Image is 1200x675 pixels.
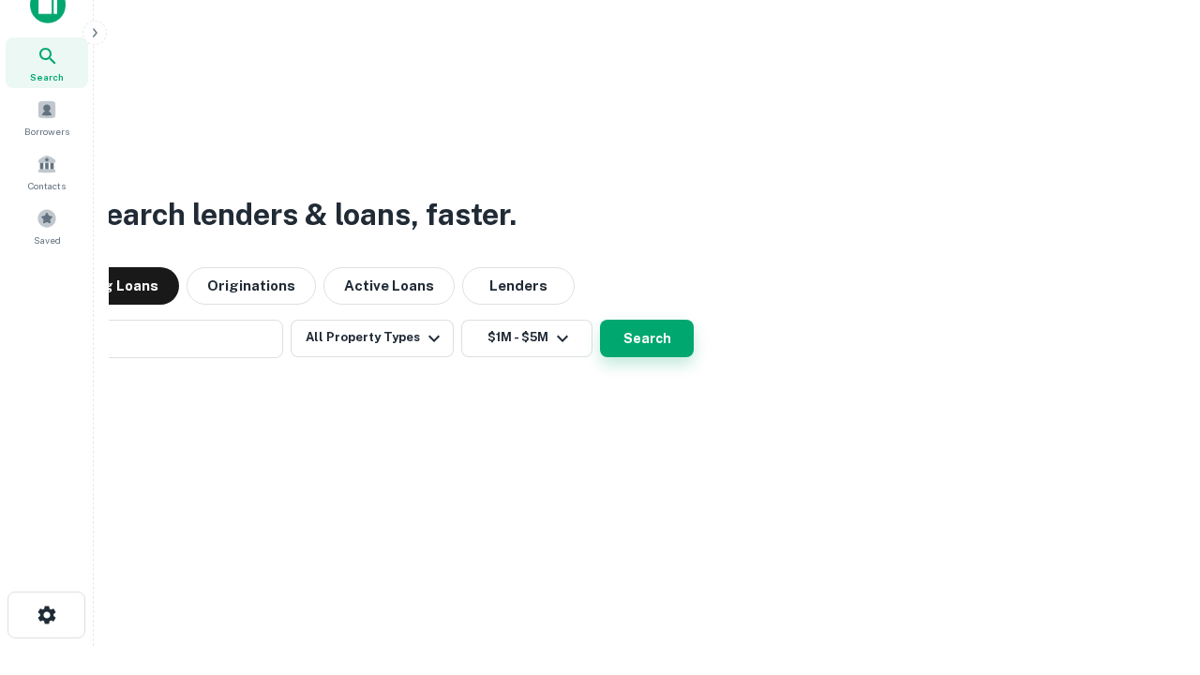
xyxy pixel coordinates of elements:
[462,267,575,305] button: Lenders
[6,37,88,88] a: Search
[85,192,517,237] h3: Search lenders & loans, faster.
[6,92,88,142] a: Borrowers
[461,320,592,357] button: $1M - $5M
[323,267,455,305] button: Active Loans
[1106,525,1200,615] iframe: Chat Widget
[6,146,88,197] a: Contacts
[30,69,64,84] span: Search
[600,320,694,357] button: Search
[187,267,316,305] button: Originations
[24,124,69,139] span: Borrowers
[34,232,61,247] span: Saved
[6,201,88,251] a: Saved
[291,320,454,357] button: All Property Types
[28,178,66,193] span: Contacts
